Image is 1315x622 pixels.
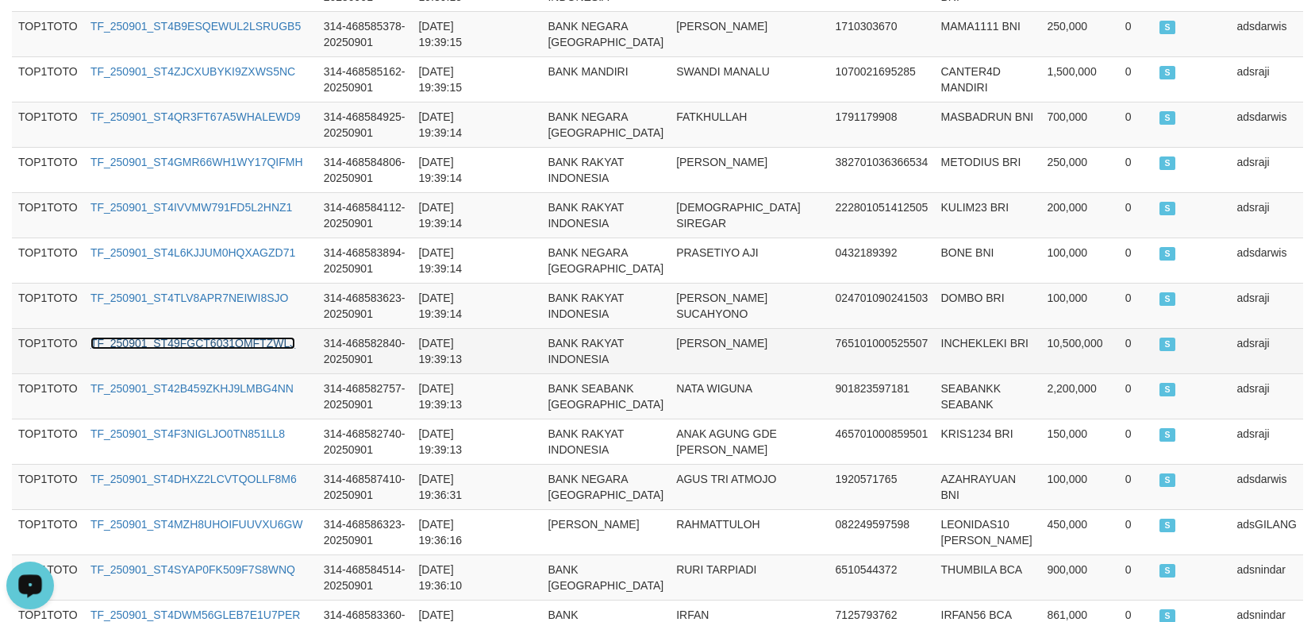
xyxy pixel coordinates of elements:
td: 0 [1119,283,1153,328]
td: 082249597598 [829,509,935,554]
td: METODIUS BRI [935,147,1041,192]
td: [DATE] 19:39:15 [412,56,498,102]
td: 1710303670 [829,11,935,56]
td: BANK RAKYAT INDONESIA [541,328,670,373]
td: adsdarwis [1230,11,1303,56]
td: AZAHRAYUAN BNI [935,464,1041,509]
td: adsdarwis [1230,102,1303,147]
td: BANK RAKYAT INDONESIA [541,283,670,328]
td: 314-468585378-20250901 [317,11,413,56]
a: TF_250901_ST4B9ESQEWUL2LSRUGB5 [90,20,301,33]
td: SWANDI MANALU [670,56,829,102]
a: TF_250901_ST4IVVMW791FD5L2HNZ1 [90,201,292,214]
td: 0 [1119,328,1153,373]
td: [DEMOGRAPHIC_DATA] SIREGAR [670,192,829,238]
td: BANK NEGARA [GEOGRAPHIC_DATA] [541,102,670,147]
td: 100,000 [1040,283,1118,328]
td: [DATE] 19:36:10 [412,554,498,600]
td: [PERSON_NAME] [541,509,670,554]
span: SUCCESS [1159,564,1175,578]
span: SUCCESS [1159,247,1175,261]
td: BANK MANDIRI [541,56,670,102]
td: [DATE] 19:36:31 [412,464,498,509]
td: 314-468582757-20250901 [317,373,413,419]
td: THUMBILA BCA [935,554,1041,600]
td: 382701036366534 [829,147,935,192]
td: 0 [1119,11,1153,56]
td: 024701090241503 [829,283,935,328]
td: 200,000 [1040,192,1118,238]
a: TF_250901_ST4ZJCXUBYKI9ZXWS5NC [90,65,295,78]
td: 0 [1119,419,1153,464]
td: BANK NEGARA [GEOGRAPHIC_DATA] [541,11,670,56]
td: 465701000859501 [829,419,935,464]
td: [DATE] 19:39:14 [412,102,498,147]
span: SUCCESS [1159,428,1175,442]
td: AGUS TRI ATMOJO [670,464,829,509]
td: 0 [1119,192,1153,238]
td: 0 [1119,56,1153,102]
a: TF_250901_ST4DWM56GLEB7E1U7PER [90,608,301,621]
td: adsGILANG [1230,509,1303,554]
td: adsraji [1230,56,1303,102]
td: FATKHULLAH [670,102,829,147]
td: 314-468584806-20250901 [317,147,413,192]
td: [DATE] 19:39:13 [412,419,498,464]
td: 0 [1119,147,1153,192]
td: ANAK AGUNG GDE [PERSON_NAME] [670,419,829,464]
td: TOP1TOTO [12,283,84,328]
td: 100,000 [1040,464,1118,509]
td: [DATE] 19:39:14 [412,147,498,192]
td: TOP1TOTO [12,147,84,192]
td: adsraji [1230,283,1303,328]
td: BANK [GEOGRAPHIC_DATA] [541,554,670,600]
td: adsraji [1230,419,1303,464]
td: 250,000 [1040,11,1118,56]
a: TF_250901_ST4DHXZ2LCVTQOLLF8M6 [90,473,297,485]
td: MAMA1111 BNI [935,11,1041,56]
span: SUCCESS [1159,519,1175,532]
a: TF_250901_ST4MZH8UHOIFUUVXU6GW [90,518,303,531]
td: 0 [1119,373,1153,419]
td: [PERSON_NAME] SUCAHYONO [670,283,829,328]
td: BONE BNI [935,238,1041,283]
td: TOP1TOTO [12,238,84,283]
td: adsnindar [1230,554,1303,600]
span: SUCCESS [1159,292,1175,306]
td: TOP1TOTO [12,11,84,56]
a: TF_250901_ST4QR3FT67A5WHALEWD9 [90,110,301,123]
td: adsraji [1230,147,1303,192]
td: KRIS1234 BRI [935,419,1041,464]
td: 10,500,000 [1040,328,1118,373]
td: [DATE] 19:39:15 [412,11,498,56]
td: 900,000 [1040,554,1118,600]
td: [DATE] 19:39:14 [412,238,498,283]
td: [PERSON_NAME] [670,147,829,192]
td: [DATE] 19:39:14 [412,283,498,328]
td: TOP1TOTO [12,102,84,147]
td: 450,000 [1040,509,1118,554]
a: TF_250901_ST42B459ZKHJ9LMBG4NN [90,382,294,395]
td: BANK NEGARA [GEOGRAPHIC_DATA] [541,464,670,509]
a: TF_250901_ST4GMR66WH1WY17QIFMH [90,156,303,168]
td: NATA WIGUNA [670,373,829,419]
td: [DATE] 19:36:16 [412,509,498,554]
td: [PERSON_NAME] [670,328,829,373]
td: 314-468586323-20250901 [317,509,413,554]
td: 314-468587410-20250901 [317,464,413,509]
td: 1,500,000 [1040,56,1118,102]
td: BANK RAKYAT INDONESIA [541,147,670,192]
td: CANTER4D MANDIRI [935,56,1041,102]
td: 1070021695285 [829,56,935,102]
span: SUCCESS [1159,338,1175,351]
span: SUCCESS [1159,66,1175,79]
td: 6510544372 [829,554,935,600]
td: adsdarwis [1230,464,1303,509]
td: 901823597181 [829,373,935,419]
td: DOMBO BRI [935,283,1041,328]
td: 314-468583623-20250901 [317,283,413,328]
td: 250,000 [1040,147,1118,192]
td: 0 [1119,464,1153,509]
a: TF_250901_ST4SYAP0FK509F7S8WNQ [90,563,295,576]
td: 2,200,000 [1040,373,1118,419]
